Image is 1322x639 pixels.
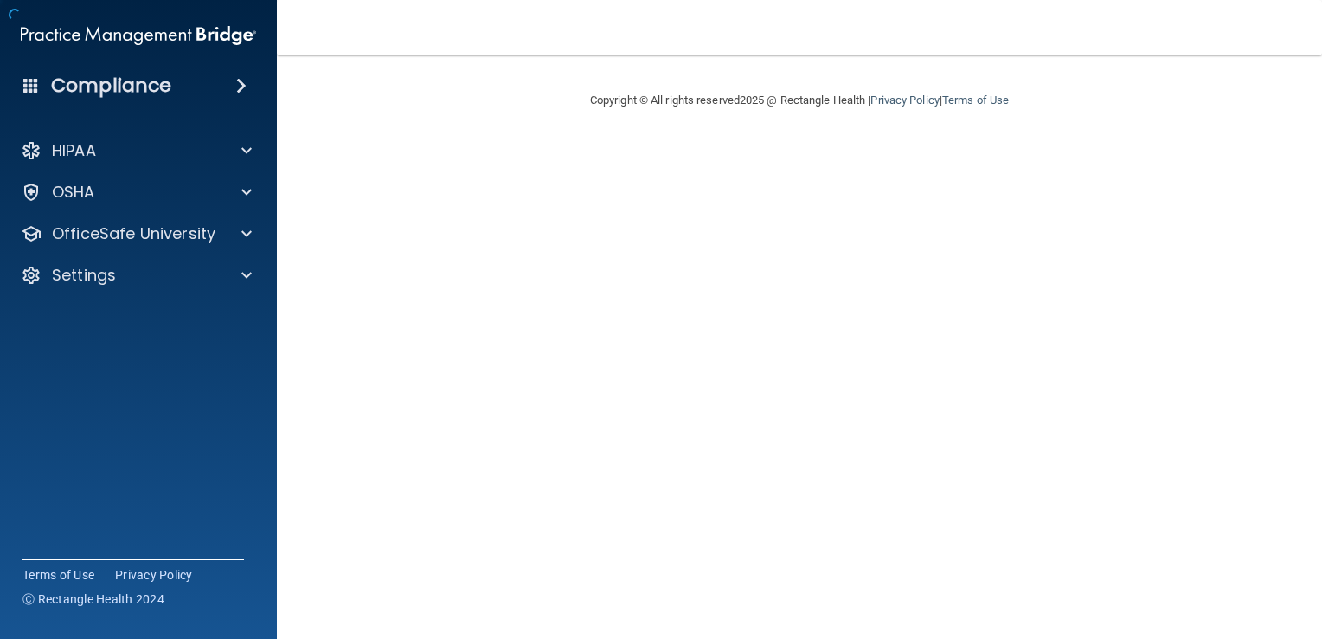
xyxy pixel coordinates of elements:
span: Ⓒ Rectangle Health 2024 [22,591,164,608]
p: OfficeSafe University [52,223,215,244]
a: Privacy Policy [870,94,939,106]
h4: Compliance [51,74,171,98]
img: PMB logo [21,18,256,53]
a: OfficeSafe University [21,223,252,244]
a: HIPAA [21,140,252,161]
div: Copyright © All rights reserved 2025 @ Rectangle Health | | [484,73,1115,128]
p: HIPAA [52,140,96,161]
a: Settings [21,265,252,286]
p: Settings [52,265,116,286]
a: Terms of Use [942,94,1009,106]
p: OSHA [52,182,95,203]
a: Privacy Policy [115,566,193,584]
a: Terms of Use [22,566,94,584]
a: OSHA [21,182,252,203]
